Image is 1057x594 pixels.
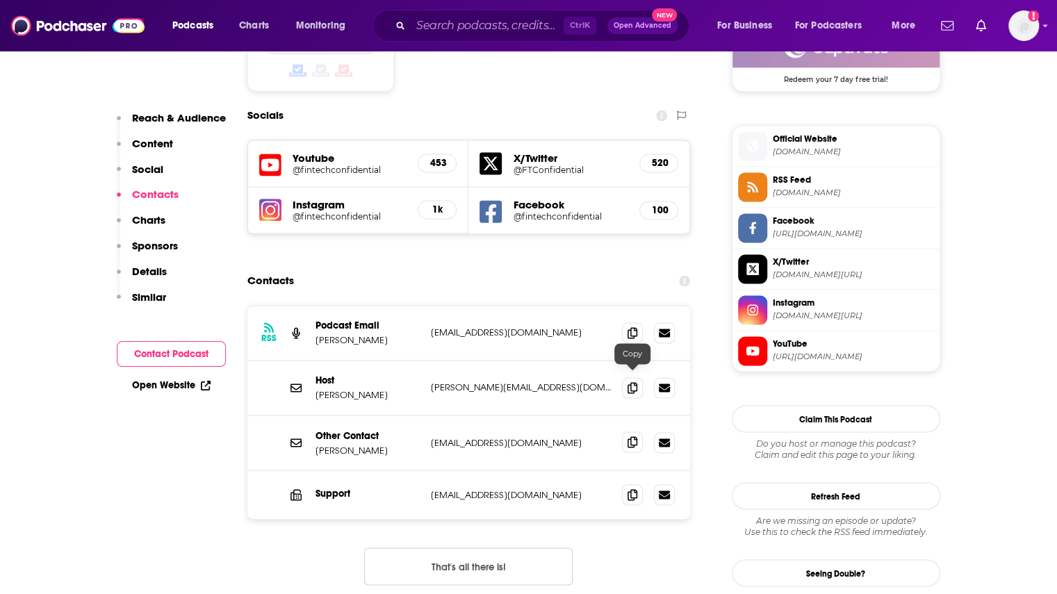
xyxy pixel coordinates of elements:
[773,256,934,268] span: X/Twitter
[614,22,671,29] span: Open Advanced
[717,16,772,35] span: For Business
[1008,10,1039,41] button: Show profile menu
[239,16,269,35] span: Charts
[732,405,940,432] button: Claim This Podcast
[11,13,145,39] img: Podchaser - Follow, Share and Rate Podcasts
[786,15,882,37] button: open menu
[614,343,650,364] div: Copy
[132,290,166,304] p: Similar
[773,133,934,145] span: Official Website
[230,15,277,37] a: Charts
[513,151,628,165] h5: X/Twitter
[261,333,277,344] h3: RSS
[132,111,226,124] p: Reach & Audience
[732,559,940,586] a: Seeing Double?
[513,198,628,211] h5: Facebook
[316,429,420,441] p: Other Contact
[1008,10,1039,41] img: User Profile
[429,204,445,215] h5: 1k
[773,338,934,350] span: YouTube
[117,290,166,316] button: Similar
[738,131,934,160] a: Official Website[DOMAIN_NAME]
[738,213,934,242] a: Facebook[URL][DOMAIN_NAME]
[172,16,213,35] span: Podcasts
[738,336,934,365] a: YouTube[URL][DOMAIN_NAME]
[732,26,940,83] a: Captivate Deal: Redeem your 7 day free trial!
[429,157,445,169] h5: 453
[773,229,934,239] span: https://www.facebook.com/fintechconfidential
[513,165,628,175] a: @FTConfidential
[132,188,179,201] p: Contacts
[651,204,666,216] h5: 100
[259,199,281,221] img: iconImage
[117,239,178,265] button: Sponsors
[513,211,628,222] a: @fintechconfidential
[247,267,294,294] h2: Contacts
[564,17,596,35] span: Ctrl K
[732,515,940,537] div: Are we missing an episode or update? Use this to check the RSS feed immediately.
[364,547,573,585] button: Nothing here.
[738,295,934,324] a: Instagram[DOMAIN_NAME][URL]
[316,487,420,499] p: Support
[431,436,612,448] p: [EMAIL_ADDRESS][DOMAIN_NAME]
[970,14,992,38] a: Show notifications dropdown
[293,151,407,165] h5: Youtube
[163,15,231,37] button: open menu
[773,188,934,198] span: feeds.captivate.fm
[795,16,862,35] span: For Podcasters
[707,15,789,37] button: open menu
[431,381,612,393] p: [PERSON_NAME][EMAIL_ADDRESS][DOMAIN_NAME]
[316,320,420,331] p: Podcast Email
[1028,10,1039,22] svg: Add a profile image
[132,265,167,278] p: Details
[1008,10,1039,41] span: Logged in as cmand-s
[117,265,167,290] button: Details
[935,14,959,38] a: Show notifications dropdown
[296,16,345,35] span: Monitoring
[773,147,934,157] span: youtube.com
[316,389,420,401] p: [PERSON_NAME]
[732,482,940,509] button: Refresh Feed
[738,254,934,283] a: X/Twitter[DOMAIN_NAME][URL]
[773,311,934,321] span: instagram.com/fintechconfidential
[316,374,420,386] p: Host
[773,215,934,227] span: Facebook
[132,213,165,226] p: Charts
[892,16,915,35] span: More
[607,17,678,34] button: Open AdvancedNew
[651,157,666,169] h5: 520
[117,341,226,367] button: Contact Podcast
[293,165,407,175] a: @fintechconfidential
[117,188,179,213] button: Contacts
[652,8,677,22] span: New
[117,111,226,137] button: Reach & Audience
[431,327,612,338] p: [EMAIL_ADDRESS][DOMAIN_NAME]
[293,198,407,211] h5: Instagram
[132,239,178,252] p: Sponsors
[732,438,940,460] div: Claim and edit this page to your liking.
[431,488,612,500] p: [EMAIL_ADDRESS][DOMAIN_NAME]
[386,10,703,42] div: Search podcasts, credits, & more...
[316,444,420,456] p: [PERSON_NAME]
[773,297,934,309] span: Instagram
[117,213,165,239] button: Charts
[132,137,173,150] p: Content
[732,67,940,84] span: Redeem your 7 day free trial!
[132,163,163,176] p: Social
[286,15,363,37] button: open menu
[773,174,934,186] span: RSS Feed
[773,352,934,362] span: https://www.youtube.com/@fintechconfidential
[738,172,934,201] a: RSS Feed[DOMAIN_NAME]
[293,211,407,222] a: @fintechconfidential
[732,438,940,449] span: Do you host or manage this podcast?
[132,379,211,391] a: Open Website
[117,137,173,163] button: Content
[117,163,163,188] button: Social
[882,15,933,37] button: open menu
[247,102,284,129] h2: Socials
